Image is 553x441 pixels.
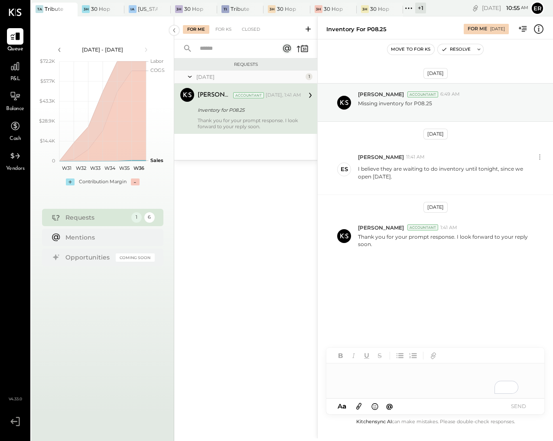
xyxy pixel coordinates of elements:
button: Move to for ks [387,44,434,55]
span: [PERSON_NAME] [358,91,404,98]
div: 30 Hop [PERSON_NAME] Summit [370,5,390,13]
div: [DATE] - [DATE] [66,46,140,53]
button: Strikethrough [374,350,385,361]
div: Tribute IRL [231,5,250,13]
div: 3H [82,5,90,13]
div: Opportunities [65,253,111,262]
div: [DATE] [490,26,505,32]
div: Accountant [407,91,438,97]
div: [DATE] [423,202,448,213]
span: Vendors [6,165,25,173]
button: Bold [335,350,346,361]
div: Coming Soon [116,253,155,262]
div: Mentions [65,233,150,242]
span: a [342,402,346,410]
button: SEND [501,400,536,412]
div: + 1 [415,3,426,13]
text: $57.7K [40,78,55,84]
div: TI [221,5,229,13]
span: Cash [10,135,21,143]
button: Ordered List [407,350,419,361]
div: 30 Hop [GEOGRAPHIC_DATA] [184,5,204,13]
span: 1:41 AM [440,224,457,231]
div: 1 [306,73,312,80]
div: 30 Hop Omaha [91,5,111,13]
a: Vendors [0,148,30,173]
div: 3H [361,5,369,13]
p: I believe they are waiting to do inventory until tonight, since we open [DATE]. [358,165,537,187]
div: - [131,178,140,185]
span: @ [386,402,393,410]
text: $72.2K [40,58,55,64]
div: Closed [237,25,264,34]
div: To enrich screen reader interactions, please activate Accessibility in Grammarly extension settings [326,363,544,398]
text: $28.9K [39,118,55,124]
div: For Me [183,25,209,34]
a: P&L [0,58,30,83]
a: Queue [0,28,30,53]
div: 6 [144,212,155,223]
div: copy link [471,3,480,13]
div: Requests [179,62,313,68]
text: COGS [150,67,165,73]
button: Unordered List [394,350,406,361]
div: 30 Hop MGS [324,5,344,13]
div: [DATE] [423,68,448,79]
text: W32 [76,165,86,171]
div: Requests [65,213,127,222]
text: 0 [52,158,55,164]
span: P&L [10,75,20,83]
div: [DATE] [482,4,528,12]
div: 3H [268,5,276,13]
div: [US_STATE] Athletic Club [138,5,158,13]
a: Cash [0,118,30,143]
div: 30 Hop Ankeny [277,5,297,13]
p: Thank you for your prompt response. I look forward to your reply soon. [358,233,537,248]
a: Balance [0,88,30,113]
div: [DATE] [423,129,448,139]
div: 3H [315,5,322,13]
text: $14.4K [40,138,55,144]
span: Balance [6,105,24,113]
button: Resolve [438,44,474,55]
div: 3H [175,5,183,13]
div: Contribution Margin [79,178,127,185]
div: + [66,178,75,185]
text: $43.3K [39,98,55,104]
text: W35 [119,165,130,171]
p: Missing inventory for P08.25 [358,100,432,114]
div: TA [36,5,43,13]
div: 1 [131,212,142,223]
text: Labor [150,58,163,64]
text: W31 [62,165,71,171]
span: [PERSON_NAME] [358,224,404,231]
div: For Me [468,26,487,32]
span: Queue [7,45,23,53]
div: IA [129,5,137,13]
div: For KS [211,25,236,34]
button: Italic [348,350,359,361]
div: Accountant [233,92,264,98]
div: Inventory for P08.25 [326,25,387,33]
span: [PERSON_NAME] [358,153,404,161]
text: W36 [133,165,144,171]
div: [PERSON_NAME] [198,91,231,100]
div: Thank you for your prompt response. I look forward to your reply soon. [198,117,301,130]
span: 6:49 AM [440,91,460,98]
text: W33 [90,165,101,171]
span: 11:41 AM [406,154,425,161]
text: W34 [104,165,116,171]
button: Add URL [428,350,439,361]
button: @ [384,401,396,412]
button: Underline [361,350,372,361]
div: ES [341,165,348,173]
div: Inventory for P08.25 [198,106,299,114]
div: [DATE] [196,73,303,81]
div: Accountant [407,224,438,230]
div: [DATE], 1:41 AM [266,92,301,99]
button: Er [530,1,544,15]
div: Tribute Ankeny [45,5,65,13]
button: Aa [335,402,349,411]
text: Sales [150,157,163,163]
